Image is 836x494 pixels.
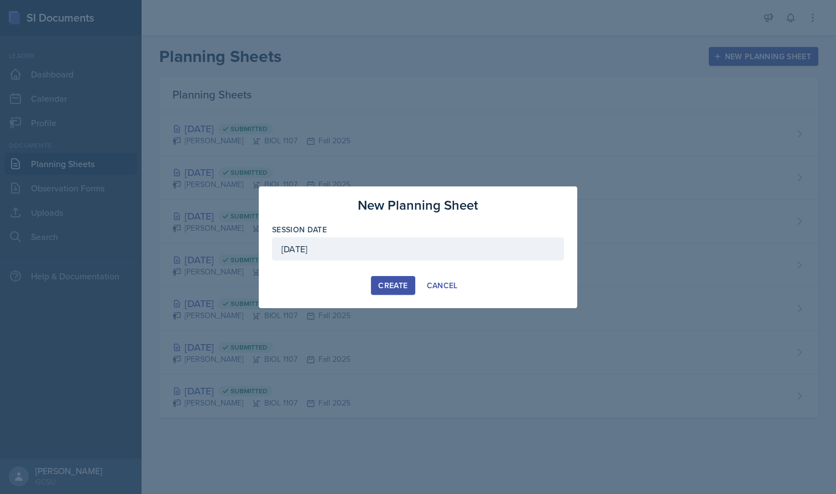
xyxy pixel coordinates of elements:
[358,195,478,215] h3: New Planning Sheet
[420,276,465,295] button: Cancel
[371,276,415,295] button: Create
[427,281,458,290] div: Cancel
[378,281,407,290] div: Create
[272,224,327,235] label: Session Date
